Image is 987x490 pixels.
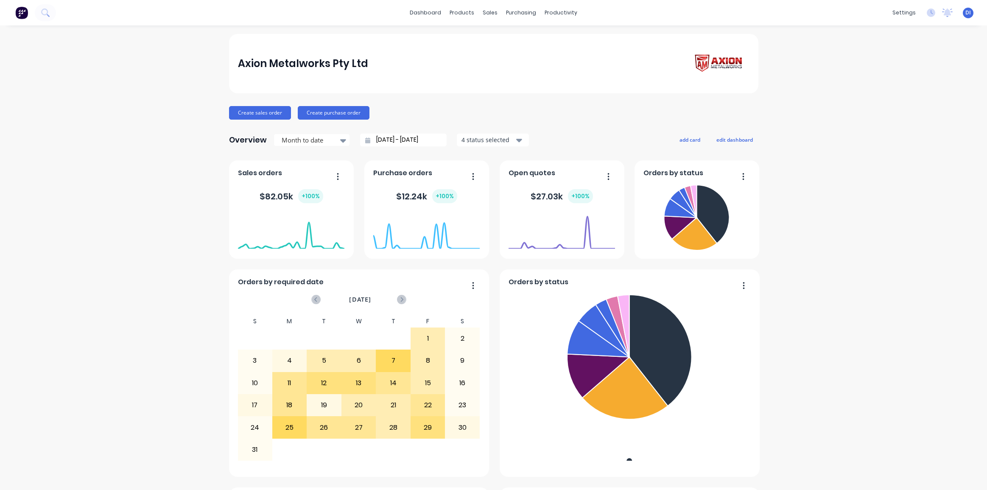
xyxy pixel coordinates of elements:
[342,372,376,394] div: 13
[445,395,479,416] div: 23
[229,106,291,120] button: Create sales order
[396,189,457,203] div: $ 12.24k
[445,6,478,19] div: products
[376,395,410,416] div: 21
[307,395,341,416] div: 19
[411,328,445,349] div: 1
[238,417,272,438] div: 24
[238,395,272,416] div: 17
[711,134,758,145] button: edit dashboard
[445,328,479,349] div: 2
[342,395,376,416] div: 20
[341,315,376,328] div: W
[298,106,369,120] button: Create purchase order
[342,350,376,371] div: 6
[229,132,267,148] div: Overview
[888,6,920,19] div: settings
[238,372,272,394] div: 10
[643,168,703,178] span: Orders by status
[376,417,410,438] div: 28
[373,168,432,178] span: Purchase orders
[307,417,341,438] div: 26
[238,439,272,460] div: 31
[307,315,341,328] div: T
[273,395,307,416] div: 18
[674,134,706,145] button: add card
[445,315,480,328] div: S
[540,6,582,19] div: productivity
[376,315,411,328] div: T
[461,135,515,144] div: 4 status selected
[238,350,272,371] div: 3
[307,372,341,394] div: 12
[965,9,971,17] span: DI
[273,417,307,438] div: 25
[432,189,457,203] div: + 100 %
[411,417,445,438] div: 29
[15,6,28,19] img: Factory
[502,6,540,19] div: purchasing
[531,189,593,203] div: $ 27.03k
[273,350,307,371] div: 4
[411,372,445,394] div: 15
[238,315,272,328] div: S
[478,6,502,19] div: sales
[509,168,555,178] span: Open quotes
[349,295,371,304] span: [DATE]
[238,55,368,72] div: Axion Metalworks Pty Ltd
[273,372,307,394] div: 11
[376,350,410,371] div: 7
[445,417,479,438] div: 30
[272,315,307,328] div: M
[457,134,529,146] button: 4 status selected
[568,189,593,203] div: + 100 %
[411,395,445,416] div: 22
[342,417,376,438] div: 27
[445,372,479,394] div: 16
[376,372,410,394] div: 14
[238,168,282,178] span: Sales orders
[405,6,445,19] a: dashboard
[445,350,479,371] div: 9
[690,52,749,76] img: Axion Metalworks Pty Ltd
[307,350,341,371] div: 5
[411,315,445,328] div: F
[260,189,323,203] div: $ 82.05k
[298,189,323,203] div: + 100 %
[411,350,445,371] div: 8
